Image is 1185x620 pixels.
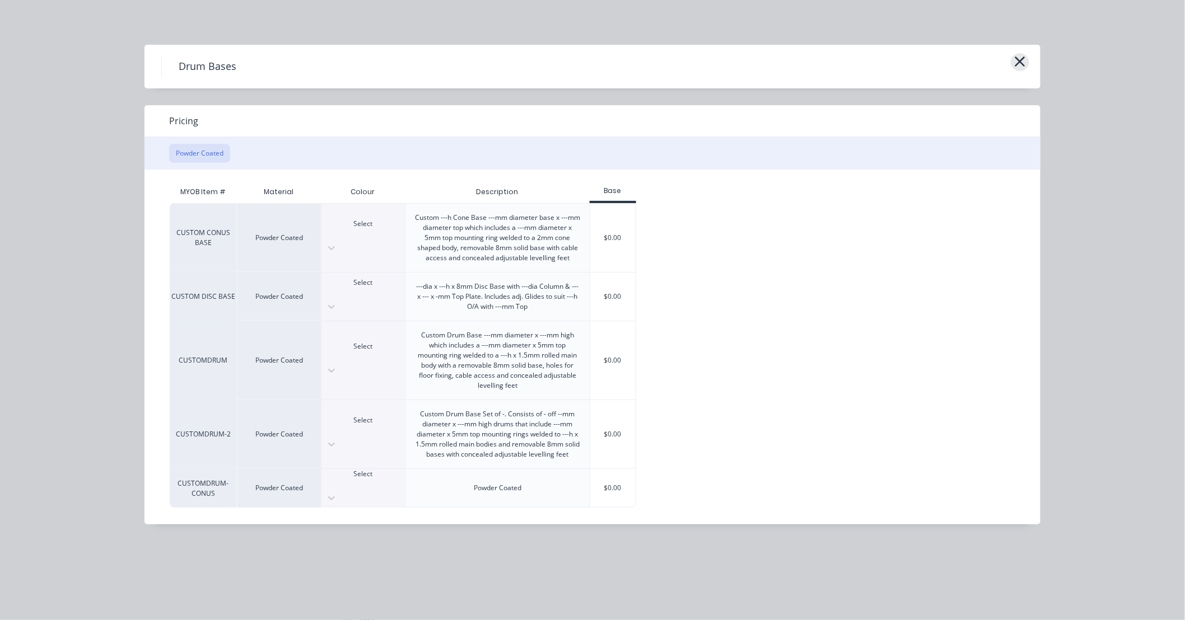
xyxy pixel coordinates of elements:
[468,178,528,206] div: Description
[169,144,230,163] button: Powder Coated
[170,400,237,468] div: CUSTOMDRUM-2
[414,281,581,312] div: ---dia x ---h x 8mm Disc Base with ---dia Column & --- x --- x -mm Top Plate. Includes adj. Glide...
[590,204,636,272] div: $0.00
[474,483,521,493] div: Powder Coated
[321,219,405,229] div: Select
[237,468,321,508] div: Powder Coated
[237,181,321,203] div: Material
[590,186,636,196] div: Base
[170,321,237,400] div: CUSTOMDRUM
[590,469,636,507] div: $0.00
[414,409,581,459] div: Custom Drum Base Set of -. Consists of - off --mm diameter x ---mm high drums that include ---mm ...
[170,272,237,321] div: CUSTOM DISC BASE
[414,213,581,263] div: Custom ---h Cone Base ---mm diameter base x ---mm diameter top which includes a ---mm diameter x ...
[237,203,321,272] div: Powder Coated
[321,278,405,288] div: Select
[321,469,405,479] div: Select
[237,321,321,400] div: Powder Coated
[321,415,405,425] div: Select
[170,203,237,272] div: CUSTOM CONUS BASE
[590,400,636,468] div: $0.00
[170,468,237,508] div: CUSTOMDRUM-CONUS
[170,181,237,203] div: MYOB Item #
[321,341,405,351] div: Select
[237,400,321,468] div: Powder Coated
[590,321,636,400] div: $0.00
[161,56,253,77] h4: Drum Bases
[590,273,636,321] div: $0.00
[414,330,581,391] div: Custom Drum Base ---mm diameter x ---mm high which includes a ---mm diameter x 5mm top mounting r...
[237,272,321,321] div: Powder Coated
[321,181,405,203] div: Colour
[169,114,198,128] span: Pricing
